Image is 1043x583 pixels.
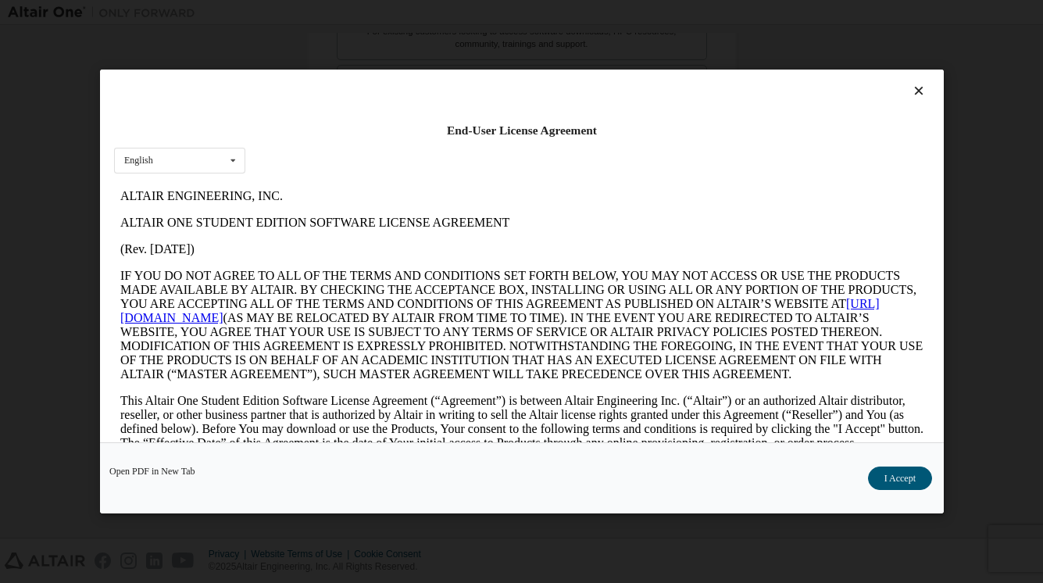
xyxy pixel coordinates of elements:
[109,467,195,476] a: Open PDF in New Tab
[6,86,809,199] p: IF YOU DO NOT AGREE TO ALL OF THE TERMS AND CONDITIONS SET FORTH BELOW, YOU MAY NOT ACCESS OR USE...
[6,6,809,20] p: ALTAIR ENGINEERING, INC.
[6,211,809,267] p: This Altair One Student Edition Software License Agreement (“Agreement”) is between Altair Engine...
[6,114,766,141] a: [URL][DOMAIN_NAME]
[6,59,809,73] p: (Rev. [DATE])
[124,156,153,165] div: English
[114,123,930,138] div: End-User License Agreement
[867,467,931,490] button: I Accept
[6,33,809,47] p: ALTAIR ONE STUDENT EDITION SOFTWARE LICENSE AGREEMENT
